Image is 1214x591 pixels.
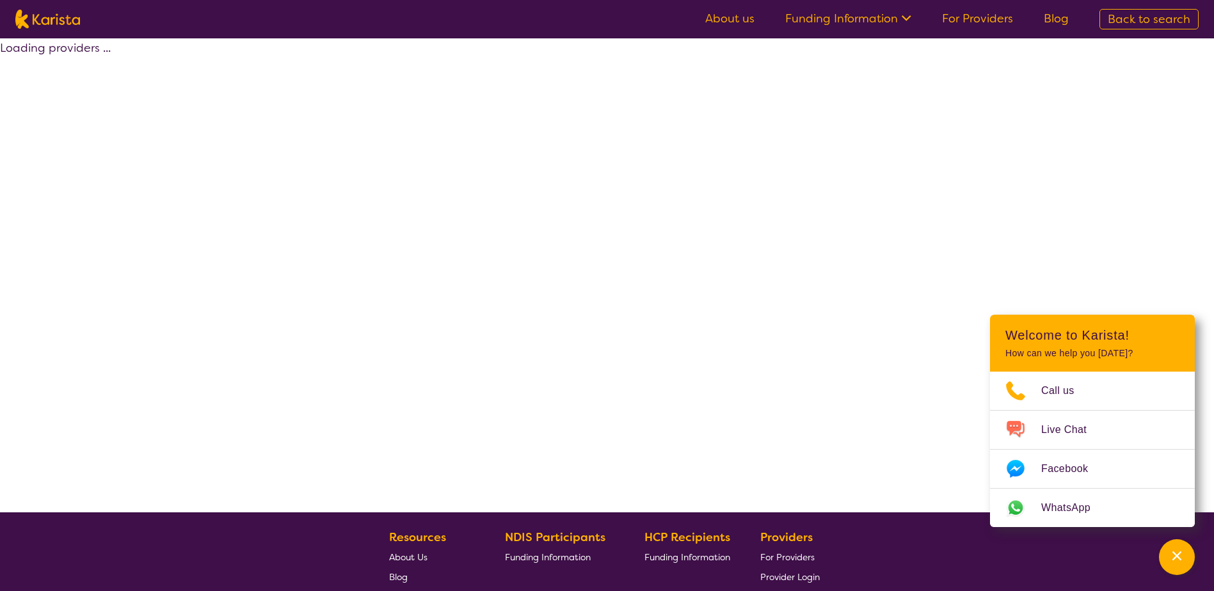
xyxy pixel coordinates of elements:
a: About us [705,11,755,26]
span: Funding Information [644,551,730,563]
span: Back to search [1108,12,1190,27]
span: Blog [389,571,408,583]
span: Call us [1041,381,1090,400]
b: Providers [760,530,813,545]
a: Blog [1044,11,1069,26]
span: For Providers [760,551,815,563]
button: Channel Menu [1159,539,1195,575]
a: Provider Login [760,567,820,587]
a: For Providers [760,547,820,567]
a: About Us [389,547,475,567]
b: HCP Recipients [644,530,730,545]
span: WhatsApp [1041,498,1106,517]
span: Provider Login [760,571,820,583]
img: Karista logo [15,10,80,29]
a: Blog [389,567,475,587]
a: Funding Information [505,547,615,567]
span: Funding Information [505,551,591,563]
span: Live Chat [1041,420,1102,439]
div: Channel Menu [990,315,1195,527]
a: Web link opens in a new tab. [990,489,1195,527]
p: How can we help you [DATE]? [1005,348,1179,359]
span: Facebook [1041,459,1103,478]
b: Resources [389,530,446,545]
ul: Choose channel [990,372,1195,527]
h2: Welcome to Karista! [1005,327,1179,343]
a: Funding Information [785,11,911,26]
a: For Providers [942,11,1013,26]
a: Back to search [1099,9,1199,29]
b: NDIS Participants [505,530,605,545]
span: About Us [389,551,427,563]
a: Funding Information [644,547,730,567]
